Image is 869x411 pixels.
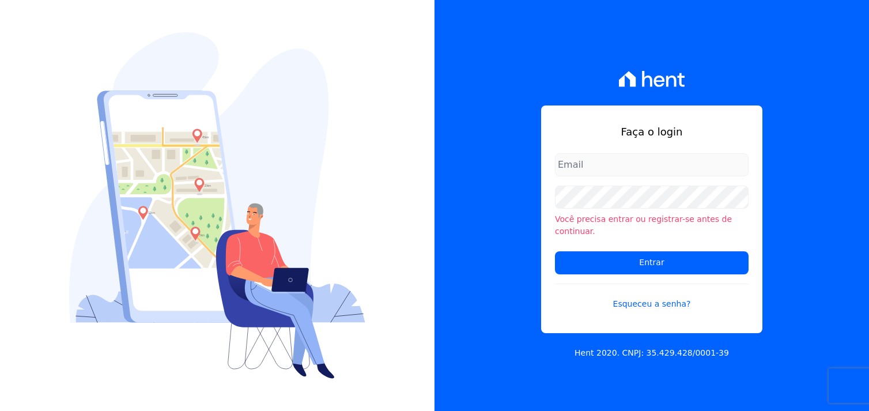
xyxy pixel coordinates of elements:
input: Entrar [555,251,749,274]
li: Você precisa entrar ou registrar-se antes de continuar. [555,213,749,237]
input: Email [555,153,749,176]
img: Login [69,32,365,379]
h1: Faça o login [555,124,749,139]
p: Hent 2020. CNPJ: 35.429.428/0001-39 [575,347,729,359]
a: Esqueceu a senha? [555,284,749,310]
